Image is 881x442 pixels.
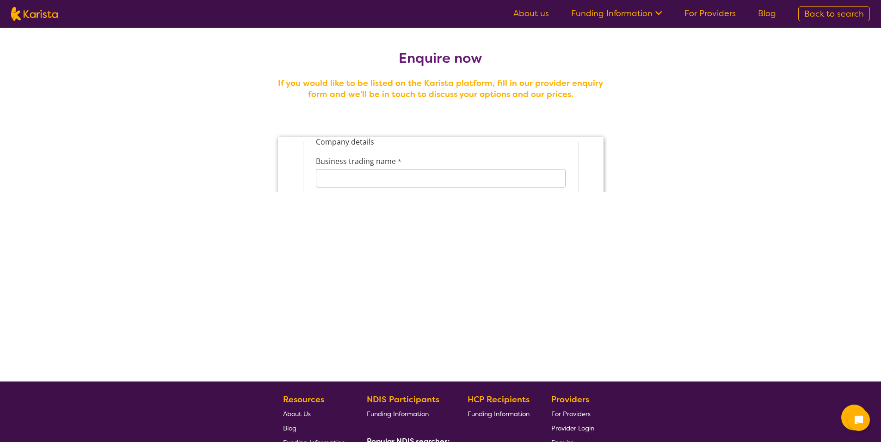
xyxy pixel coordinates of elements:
[42,33,129,46] label: Business trading name
[468,394,530,405] b: HCP Recipients
[468,406,530,421] a: Funding Information
[367,410,429,418] span: Funding Information
[551,410,591,418] span: For Providers
[283,394,324,405] b: Resources
[804,8,864,19] span: Back to search
[684,8,736,19] a: For Providers
[571,8,662,19] a: Funding Information
[551,406,594,421] a: For Providers
[367,394,439,405] b: NDIS Participants
[42,46,291,65] input: Business trading name
[38,14,104,24] legend: Company details
[274,50,607,67] h2: Enquire now
[841,405,867,430] button: Channel Menu
[551,394,589,405] b: Providers
[11,7,58,21] img: Karista logo
[367,406,446,421] a: Funding Information
[798,6,870,21] a: Back to search
[551,421,594,435] a: Provider Login
[283,406,345,421] a: About Us
[468,410,530,418] span: Funding Information
[283,421,345,435] a: Blog
[513,8,549,19] a: About us
[758,8,776,19] a: Blog
[283,424,296,432] span: Blog
[274,78,607,100] h4: If you would like to be listed on the Karista platform, fill in our provider enquiry form and we'...
[283,410,311,418] span: About Us
[551,424,594,432] span: Provider Login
